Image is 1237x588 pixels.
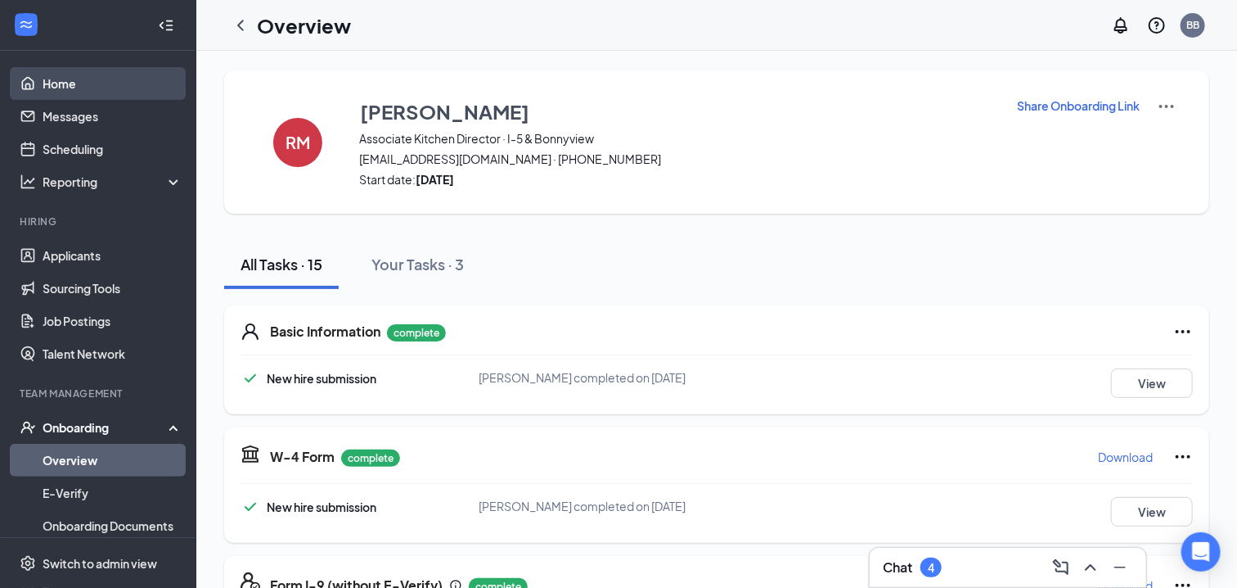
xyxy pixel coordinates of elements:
div: Switch to admin view [43,555,157,572]
div: Open Intercom Messenger [1181,532,1221,572]
a: Messages [43,100,182,133]
svg: QuestionInfo [1147,16,1167,35]
button: Share Onboarding Link [1016,97,1140,115]
button: View [1111,369,1193,398]
h5: W-4 Form [270,448,335,466]
span: Start date: [359,171,996,188]
a: Onboarding Documents [43,509,182,542]
a: Talent Network [43,337,182,370]
a: Applicants [43,239,182,272]
div: Reporting [43,174,183,190]
button: [PERSON_NAME] [359,97,996,126]
span: Associate Kitchen Director · I-5 & Bonnyview [359,130,996,147]
span: [PERSON_NAME] completed on [DATE] [479,370,686,385]
svg: Minimize [1110,558,1130,577]
svg: Collapse [158,17,174,34]
span: New hire submission [267,371,376,386]
h3: Chat [883,559,912,577]
a: Sourcing Tools [43,272,182,305]
svg: Checkmark [241,369,260,388]
a: Home [43,67,182,100]
svg: UserCheck [20,419,36,436]
a: Job Postings [43,305,182,337]
div: Onboarding [43,419,169,436]
h4: RM [286,137,310,148]
div: BB [1186,18,1199,32]
p: Download [1098,449,1153,465]
svg: Settings [20,555,36,572]
button: Minimize [1107,554,1133,581]
svg: Ellipses [1173,447,1193,467]
p: complete [341,450,400,467]
svg: Checkmark [241,497,260,517]
svg: Analysis [20,174,36,190]
svg: User [241,322,260,341]
p: complete [387,324,446,341]
a: E-Verify [43,477,182,509]
span: New hire submission [267,500,376,514]
h3: [PERSON_NAME] [360,97,529,125]
button: ComposeMessage [1048,554,1074,581]
svg: TaxGovernmentIcon [241,444,260,464]
svg: ComposeMessage [1051,558,1071,577]
svg: ChevronLeft [231,16,250,35]
button: Download [1097,444,1154,470]
a: Scheduling [43,133,182,165]
button: View [1111,497,1193,527]
svg: Notifications [1111,16,1131,35]
h1: Overview [257,11,351,39]
h5: Basic Information [270,323,380,341]
div: Your Tasks · 3 [371,254,464,274]
div: 4 [928,561,934,575]
button: ChevronUp [1077,554,1104,581]
span: [PERSON_NAME] completed on [DATE] [479,499,686,513]
span: [EMAIL_ADDRESS][DOMAIN_NAME] · [PHONE_NUMBER] [359,151,996,167]
svg: Ellipses [1173,322,1193,341]
strong: [DATE] [416,172,454,187]
svg: ChevronUp [1081,558,1100,577]
svg: WorkstreamLogo [18,16,34,33]
button: RM [257,97,339,188]
a: Overview [43,444,182,477]
div: Team Management [20,387,179,400]
img: More Actions [1157,97,1176,116]
div: Hiring [20,215,179,228]
p: Share Onboarding Link [1017,97,1140,114]
div: All Tasks · 15 [241,254,322,274]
